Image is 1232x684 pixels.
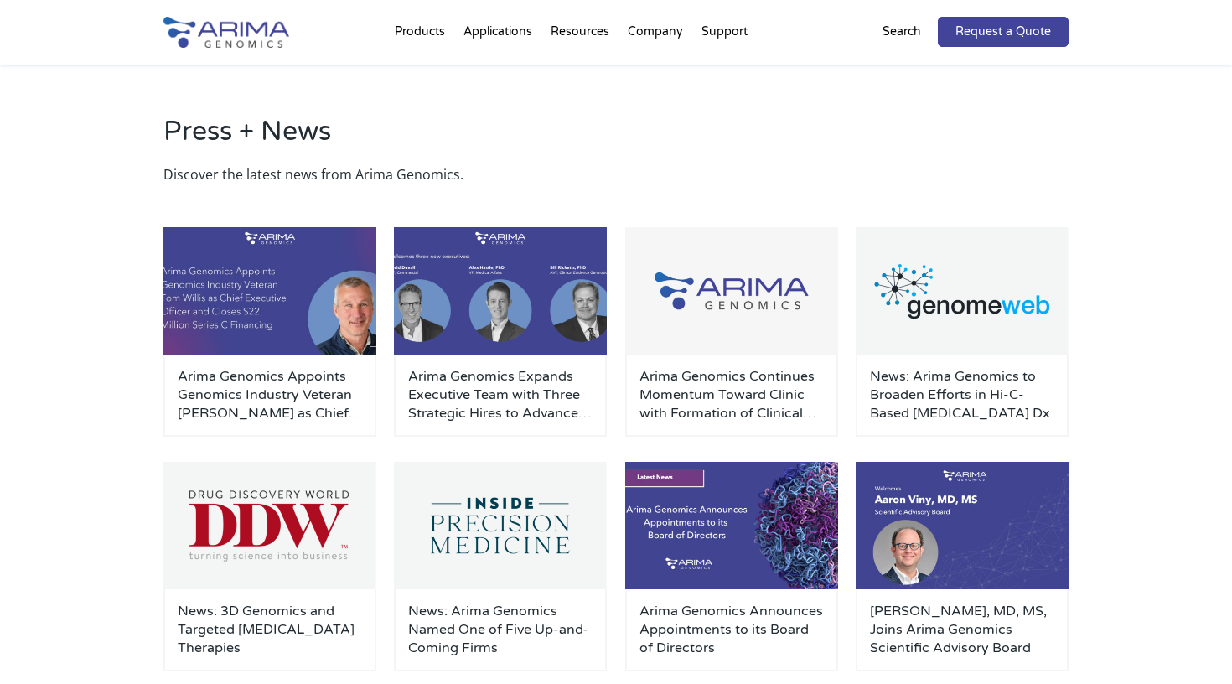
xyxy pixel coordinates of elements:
img: Arima-Genomics-logo [163,17,289,48]
a: News: Arima Genomics Named One of Five Up-and-Coming Firms [408,602,593,657]
a: Arima Genomics Continues Momentum Toward Clinic with Formation of Clinical Advisory Board [639,367,824,422]
a: News: Arima Genomics to Broaden Efforts in Hi-C-Based [MEDICAL_DATA] Dx [870,367,1054,422]
img: Inside-Precision-Medicine_Logo-500x300.png [394,462,607,589]
a: Request a Quote [938,17,1069,47]
a: [PERSON_NAME], MD, MS, Joins Arima Genomics Scientific Advisory Board [870,602,1054,657]
p: Search [883,21,921,43]
img: GenomeWeb_Press-Release_Logo-500x300.png [856,227,1069,355]
img: Drug-Discovery-World_Logo-500x300.png [163,462,376,589]
h2: Press + News [163,113,1069,163]
img: Aaron-Viny-SAB-500x300.jpg [856,462,1069,589]
a: Arima Genomics Announces Appointments to its Board of Directors [639,602,824,657]
a: News: 3D Genomics and Targeted [MEDICAL_DATA] Therapies [178,602,362,657]
img: Personnel-Announcement-LinkedIn-Carousel-22025-1-500x300.jpg [163,227,376,355]
a: Arima Genomics Expands Executive Team with Three Strategic Hires to Advance Clinical Applications... [408,367,593,422]
img: Board-members-500x300.jpg [625,462,838,589]
p: Discover the latest news from Arima Genomics. [163,163,1069,185]
a: Arima Genomics Appoints Genomics Industry Veteran [PERSON_NAME] as Chief Executive Officer and Cl... [178,367,362,422]
img: Personnel-Announcement-LinkedIn-Carousel-22025-500x300.png [394,227,607,355]
img: Group-929-500x300.jpg [625,227,838,355]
